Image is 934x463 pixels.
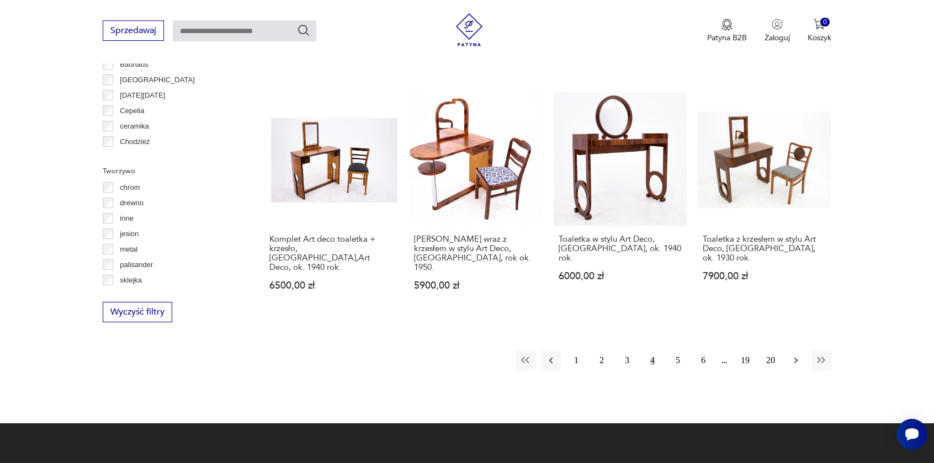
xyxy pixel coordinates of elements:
[820,18,830,27] div: 0
[120,74,194,86] p: [GEOGRAPHIC_DATA]
[120,105,144,117] p: Cepelia
[120,274,142,286] p: sklejka
[693,350,713,370] button: 6
[120,182,140,194] p: chrom
[566,350,586,370] button: 1
[120,136,150,148] p: Chodzież
[765,19,790,43] button: Zaloguj
[409,92,543,312] a: Toaletka wraz z krzesłem w stylu Art Deco, Polska, rok ok. 1950.[PERSON_NAME] wraz z krzesłem w s...
[103,20,164,41] button: Sprzedawaj
[707,19,747,43] button: Patyna B2B
[297,24,310,37] button: Szukaj
[120,151,147,163] p: Ćmielów
[120,259,153,271] p: palisander
[808,19,831,43] button: 0Koszyk
[707,19,747,43] a: Ikona medaluPatyna B2B
[617,350,637,370] button: 3
[120,228,139,240] p: jesion
[414,235,538,272] h3: [PERSON_NAME] wraz z krzesłem w stylu Art Deco, [GEOGRAPHIC_DATA], rok ok. 1950.
[414,281,538,290] p: 5900,00 zł
[554,92,687,312] a: Toaletka w stylu Art Deco, Polska, ok. 1940 rok.Toaletka w stylu Art Deco, [GEOGRAPHIC_DATA], ok....
[120,212,134,225] p: inne
[721,19,733,31] img: Ikona medalu
[453,13,486,46] img: Patyna - sklep z meblami i dekoracjami vintage
[103,302,172,322] button: Wyczyść filtry
[772,19,783,30] img: Ikonka użytkownika
[814,19,825,30] img: Ikona koszyka
[703,272,826,281] p: 7900,00 zł
[668,350,688,370] button: 5
[269,235,393,272] h3: Komplet Art deco toaletka + krzesło, [GEOGRAPHIC_DATA],Art Deco, ok. 1940 rok.
[103,165,238,177] p: Tworzywo
[703,235,826,263] h3: Toaletka z krzesłem w stylu Art Deco, [GEOGRAPHIC_DATA], ok. 1930 rok.
[592,350,612,370] button: 2
[698,92,831,312] a: Toaletka z krzesłem w stylu Art Deco, Polska, ok. 1930 rok.Toaletka z krzesłem w stylu Art Deco, ...
[120,197,144,209] p: drewno
[269,281,393,290] p: 6500,00 zł
[643,350,662,370] button: 4
[120,58,148,71] p: Bauhaus
[896,419,927,450] iframe: Smartsupp widget button
[120,89,165,102] p: [DATE][DATE]
[264,92,398,312] a: Komplet Art deco toaletka + krzesło, Polska,Art Deco, ok. 1940 rok.Komplet Art deco toaletka + kr...
[735,350,755,370] button: 19
[120,290,136,302] p: szkło
[808,33,831,43] p: Koszyk
[559,272,682,281] p: 6000,00 zł
[559,235,682,263] h3: Toaletka w stylu Art Deco, [GEOGRAPHIC_DATA], ok. 1940 rok.
[707,33,747,43] p: Patyna B2B
[765,33,790,43] p: Zaloguj
[761,350,781,370] button: 20
[120,120,149,132] p: ceramika
[120,243,137,256] p: metal
[103,28,164,35] a: Sprzedawaj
